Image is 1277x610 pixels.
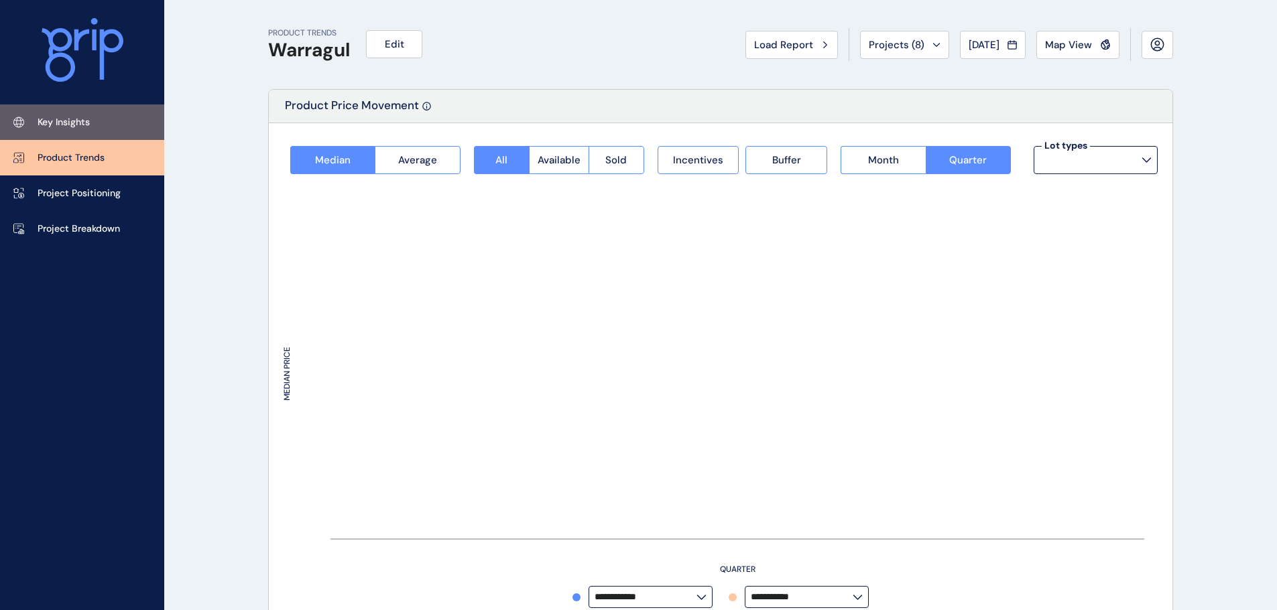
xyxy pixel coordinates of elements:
span: Available [538,153,581,167]
p: Project Positioning [38,187,121,200]
p: Key Insights [38,116,90,129]
span: Incentives [673,153,723,167]
span: Month [868,153,899,167]
text: QUARTER [720,564,755,575]
button: Sold [589,146,644,174]
span: Map View [1045,38,1092,52]
h1: Warragul [268,39,350,62]
button: Median [290,146,375,174]
button: [DATE] [960,31,1026,59]
button: Quarter [926,146,1011,174]
button: Projects (8) [860,31,949,59]
p: PRODUCT TRENDS [268,27,350,39]
span: Buffer [772,153,801,167]
button: Edit [366,30,422,58]
button: Buffer [745,146,827,174]
button: Average [375,146,460,174]
span: Projects ( 8 ) [869,38,924,52]
span: Median [315,153,351,167]
button: Incentives [658,146,739,174]
span: Quarter [949,153,987,167]
p: Product Trends [38,151,105,165]
button: Available [529,146,589,174]
span: Average [398,153,437,167]
span: Load Report [754,38,813,52]
span: Sold [605,153,627,167]
button: Load Report [745,31,838,59]
span: [DATE] [969,38,999,52]
p: Project Breakdown [38,222,120,236]
span: Edit [385,37,404,51]
button: All [474,146,529,174]
span: All [495,153,507,167]
button: Map View [1036,31,1119,59]
button: Month [841,146,925,174]
text: MEDIAN PRICE [282,347,292,400]
p: Product Price Movement [285,98,419,123]
label: Lot types [1042,139,1090,153]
